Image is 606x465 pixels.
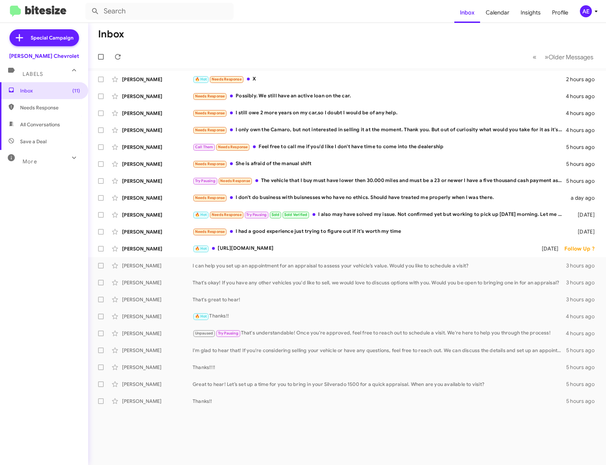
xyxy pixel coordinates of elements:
a: Inbox [454,2,480,23]
div: [PERSON_NAME] [122,127,193,134]
div: [PERSON_NAME] [122,177,193,185]
div: Thanks!!!! [193,364,566,371]
span: « [533,53,537,61]
span: 🔥 Hot [195,212,207,217]
div: I can help you set up an appointment for an appraisal to assess your vehicle’s value. Would you l... [193,262,566,269]
div: X [193,75,566,83]
span: Needs Response [195,195,225,200]
nav: Page navigation example [529,50,598,64]
span: Needs Response [195,162,225,166]
span: (11) [72,87,80,94]
span: More [23,158,37,165]
div: 5 hours ago [566,347,600,354]
div: Thanks!! [193,312,566,320]
div: [DATE] [568,228,600,235]
div: [PERSON_NAME] [122,194,193,201]
div: [URL][DOMAIN_NAME] [193,244,534,253]
span: Special Campaign [31,34,73,41]
div: AE [580,5,592,17]
div: [PERSON_NAME] [122,228,193,235]
span: Sold [272,212,280,217]
span: Needs Response [212,77,242,81]
div: That's great to hear! [193,296,566,303]
span: Call Them [195,145,213,149]
span: All Conversations [20,121,60,128]
div: 3 hours ago [566,296,600,303]
div: [PERSON_NAME] [122,262,193,269]
span: Unpaused [195,331,213,336]
span: Needs Response [195,94,225,98]
div: 5 hours ago [566,144,600,151]
div: [PERSON_NAME] [122,296,193,303]
div: Follow Up ? [564,245,600,252]
div: Feel free to call me if you'd like I don't have time to come into the dealership [193,143,566,151]
span: Labels [23,71,43,77]
div: [DATE] [534,245,564,252]
span: Needs Response [220,179,250,183]
div: a day ago [568,194,600,201]
div: [PERSON_NAME] [122,347,193,354]
span: » [545,53,549,61]
div: [PERSON_NAME] [122,279,193,286]
div: [PERSON_NAME] [122,211,193,218]
span: Try Pausing [246,212,267,217]
div: [PERSON_NAME] [122,313,193,320]
a: Calendar [480,2,515,23]
span: Needs Response [20,104,80,111]
div: Thanks!! [193,398,566,405]
div: Great to hear! Let’s set up a time for you to bring in your Silverado 1500 for a quick appraisal.... [193,381,566,388]
span: Needs Response [195,128,225,132]
div: [PERSON_NAME] Chevrolet [9,53,79,60]
div: 3 hours ago [566,262,600,269]
div: 2 hours ago [566,76,600,83]
div: [PERSON_NAME] [122,330,193,337]
div: That's understandable! Once you're approved, feel free to reach out to schedule a visit. We're he... [193,329,566,337]
a: Profile [546,2,574,23]
div: [PERSON_NAME] [122,364,193,371]
span: Sold Verified [284,212,308,217]
div: [PERSON_NAME] [122,76,193,83]
div: I also may have solved my issue. Not confirmed yet but working to pick up [DATE] morning. Let me ... [193,211,568,219]
a: Special Campaign [10,29,79,46]
div: [PERSON_NAME] [122,381,193,388]
button: AE [574,5,598,17]
div: 5 hours ago [566,398,600,405]
a: Insights [515,2,546,23]
div: I don't do business with buisnesses who have no ethics. Should have treated me properly when I wa... [193,194,568,202]
div: [PERSON_NAME] [122,245,193,252]
div: Possibly. We still have an active loan on the car. [193,92,566,100]
div: 4 hours ago [566,313,600,320]
div: [DATE] [568,211,600,218]
button: Next [540,50,598,64]
span: Needs Response [195,111,225,115]
span: Try Pausing [218,331,238,336]
span: Try Pausing [195,179,216,183]
div: The vehicle that I buy must have lower then 30.000 miles and must be a 23 or newer I have a five ... [193,177,566,185]
div: 5 hours ago [566,177,600,185]
span: Needs Response [212,212,242,217]
div: I had a good experience just trying to figure out if it's worth my time [193,228,568,236]
button: Previous [528,50,541,64]
div: She is afraid of the manual shift [193,160,566,168]
span: Needs Response [218,145,248,149]
div: 5 hours ago [566,381,600,388]
div: That's okay! If you have any other vehicles you'd like to sell, we would love to discuss options ... [193,279,566,286]
h1: Inbox [98,29,124,40]
div: I only own the Camaro, but not interested in selling it at the moment. Thank you. But out of curi... [193,126,566,134]
div: 4 hours ago [566,330,600,337]
div: 4 hours ago [566,110,600,117]
div: 5 hours ago [566,364,600,371]
div: [PERSON_NAME] [122,161,193,168]
div: [PERSON_NAME] [122,110,193,117]
div: 5 hours ago [566,161,600,168]
span: Inbox [20,87,80,94]
span: Needs Response [195,229,225,234]
div: [PERSON_NAME] [122,144,193,151]
span: Save a Deal [20,138,47,145]
span: 🔥 Hot [195,77,207,81]
div: I'm glad to hear that! If you're considering selling your vehicle or have any questions, feel fre... [193,347,566,354]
